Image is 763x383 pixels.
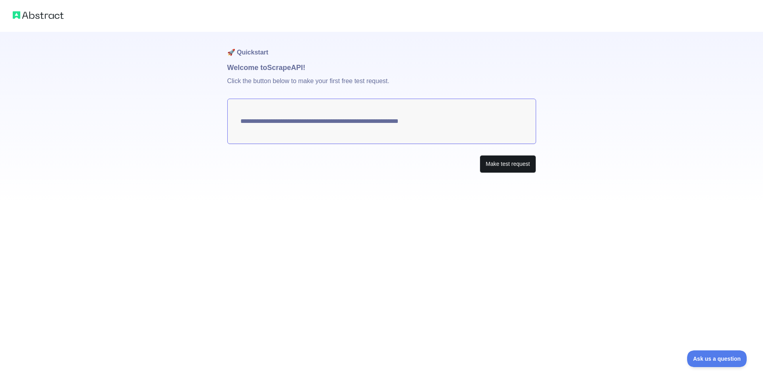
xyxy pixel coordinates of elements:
h1: 🚀 Quickstart [227,32,536,62]
p: Click the button below to make your first free test request. [227,73,536,99]
img: Abstract logo [13,10,64,21]
button: Make test request [480,155,536,173]
iframe: Toggle Customer Support [687,350,747,367]
h1: Welcome to Scrape API! [227,62,536,73]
